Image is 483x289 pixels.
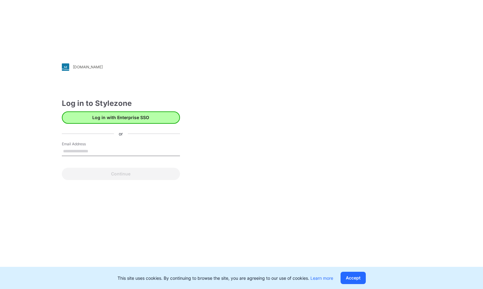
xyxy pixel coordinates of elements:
[391,15,468,26] img: browzwear-logo.e42bd6dac1945053ebaf764b6aa21510.svg
[62,111,180,124] button: Log in with Enterprise SSO
[62,63,180,71] a: [DOMAIN_NAME]
[114,130,128,137] div: or
[62,98,180,109] div: Log in to Stylezone
[62,141,105,147] label: Email Address
[341,272,366,284] button: Accept
[310,275,333,281] a: Learn more
[62,63,69,71] img: stylezone-logo.562084cfcfab977791bfbf7441f1a819.svg
[73,65,103,69] div: [DOMAIN_NAME]
[118,275,333,281] p: This site uses cookies. By continuing to browse the site, you are agreeing to our use of cookies.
